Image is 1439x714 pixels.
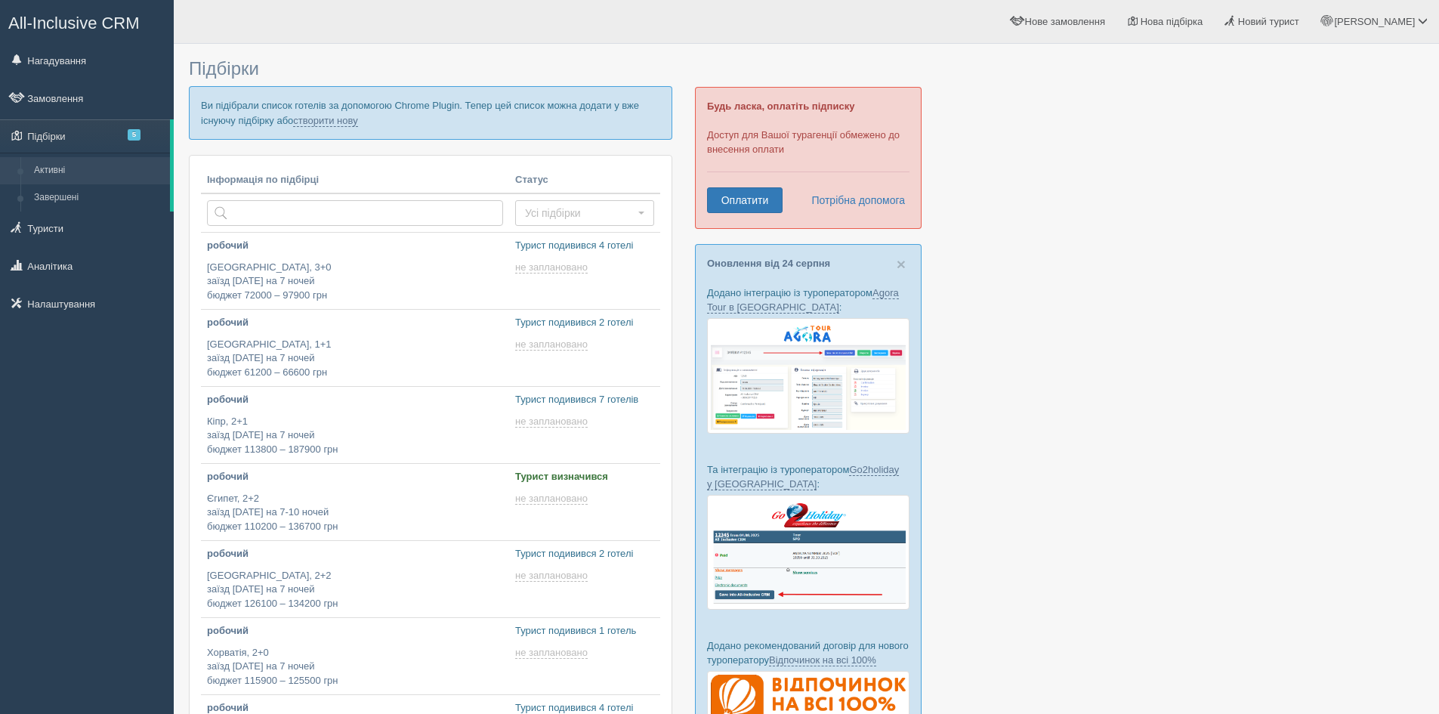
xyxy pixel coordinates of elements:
[27,157,170,184] a: Активні
[707,318,909,434] img: agora-tour-%D0%B7%D0%B0%D1%8F%D0%B2%D0%BA%D0%B8-%D1%81%D1%80%D0%BC-%D0%B4%D0%BB%D1%8F-%D1%82%D1%8...
[515,416,591,428] a: не заплановано
[897,256,906,272] button: Close
[515,261,591,274] a: не заплановано
[207,200,503,226] input: Пошук за країною або туристом
[201,233,509,309] a: робочий [GEOGRAPHIC_DATA], 3+0заїзд [DATE] на 7 ночейбюджет 72000 – 97900 грн
[707,287,899,314] a: Agora Tour в [GEOGRAPHIC_DATA]
[1334,16,1415,27] span: [PERSON_NAME]
[1025,16,1105,27] span: Нове замовлення
[207,569,503,611] p: [GEOGRAPHIC_DATA], 2+2 заїзд [DATE] на 7 ночей бюджет 126100 – 134200 грн
[1,1,173,42] a: All-Inclusive CRM
[1141,16,1203,27] span: Нова підбірка
[201,464,509,540] a: робочий Єгипет, 2+2заїзд [DATE] на 7-10 ночейбюджет 110200 – 136700 грн
[207,239,503,253] p: робочий
[515,493,591,505] a: не заплановано
[707,100,854,112] b: Будь ласка, оплатіть підписку
[707,258,830,269] a: Оновлення від 24 серпня
[8,14,140,32] span: All-Inclusive CRM
[207,646,503,688] p: Хорватія, 2+0 заїзд [DATE] на 7 ночей бюджет 115900 – 125500 грн
[515,393,654,407] p: Турист подивився 7 готелів
[509,167,660,194] th: Статус
[201,310,509,386] a: робочий [GEOGRAPHIC_DATA], 1+1заїзд [DATE] на 7 ночейбюджет 61200 – 66600 грн
[515,624,654,638] p: Турист подивився 1 готель
[201,541,509,617] a: робочий [GEOGRAPHIC_DATA], 2+2заїзд [DATE] на 7 ночейбюджет 126100 – 134200 грн
[207,547,503,561] p: робочий
[515,261,588,274] span: не заплановано
[515,200,654,226] button: Усі підбірки
[897,255,906,273] span: ×
[515,338,588,351] span: не заплановано
[515,647,591,659] a: не заплановано
[515,547,654,561] p: Турист подивився 2 готелі
[515,570,591,582] a: не заплановано
[515,470,654,484] p: Турист визначився
[128,129,141,141] span: 5
[707,286,909,314] p: Додано інтеграцію із туроператором :
[707,638,909,667] p: Додано рекомендований договір для нового туроператору
[201,387,509,463] a: робочий Кіпр, 2+1заїзд [DATE] на 7 ночейбюджет 113800 – 187900 грн
[515,493,588,505] span: не заплановано
[515,338,591,351] a: не заплановано
[515,239,654,253] p: Турист подивився 4 готелі
[189,58,259,79] span: Підбірки
[207,261,503,303] p: [GEOGRAPHIC_DATA], 3+0 заїзд [DATE] на 7 ночей бюджет 72000 – 97900 грн
[207,492,503,534] p: Єгипет, 2+2 заїзд [DATE] на 7-10 ночей бюджет 110200 – 136700 грн
[207,393,503,407] p: робочий
[707,462,909,491] p: Та інтеграцію із туроператором :
[695,87,922,229] div: Доступ для Вашої турагенції обмежено до внесення оплати
[27,184,170,212] a: Завершені
[207,624,503,638] p: робочий
[769,654,876,666] a: Відпочинок на всі 100%
[515,647,588,659] span: не заплановано
[515,570,588,582] span: не заплановано
[515,416,588,428] span: не заплановано
[525,206,635,221] span: Усі підбірки
[707,187,783,213] a: Оплатити
[201,618,509,694] a: робочий Хорватія, 2+0заїзд [DATE] на 7 ночейбюджет 115900 – 125500 грн
[207,415,503,457] p: Кіпр, 2+1 заїзд [DATE] на 7 ночей бюджет 113800 – 187900 грн
[207,316,503,330] p: робочий
[293,115,357,127] a: створити нову
[707,495,909,609] img: go2holiday-bookings-crm-for-travel-agency.png
[207,470,503,484] p: робочий
[201,167,509,194] th: Інформація по підбірці
[207,338,503,380] p: [GEOGRAPHIC_DATA], 1+1 заїзд [DATE] на 7 ночей бюджет 61200 – 66600 грн
[189,86,672,139] p: Ви підібрали список готелів за допомогою Chrome Plugin. Тепер цей список можна додати у вже існую...
[801,187,906,213] a: Потрібна допомога
[1238,16,1299,27] span: Новий турист
[515,316,654,330] p: Турист подивився 2 готелі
